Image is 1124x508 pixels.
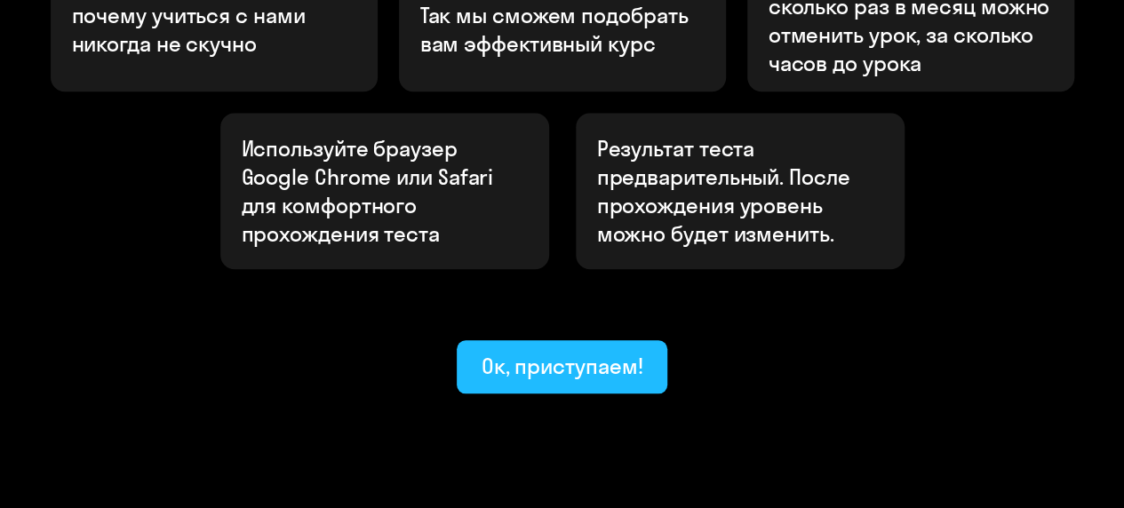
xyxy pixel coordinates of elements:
div: Ок, приступаем! [482,352,643,380]
button: Ок, приступаем! [457,340,668,393]
p: Результат теста предварительный. После прохождения уровень можно будет изменить. [597,134,883,248]
p: Используйте браузер Google Chrome или Safari для комфортного прохождения теста [242,134,528,248]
